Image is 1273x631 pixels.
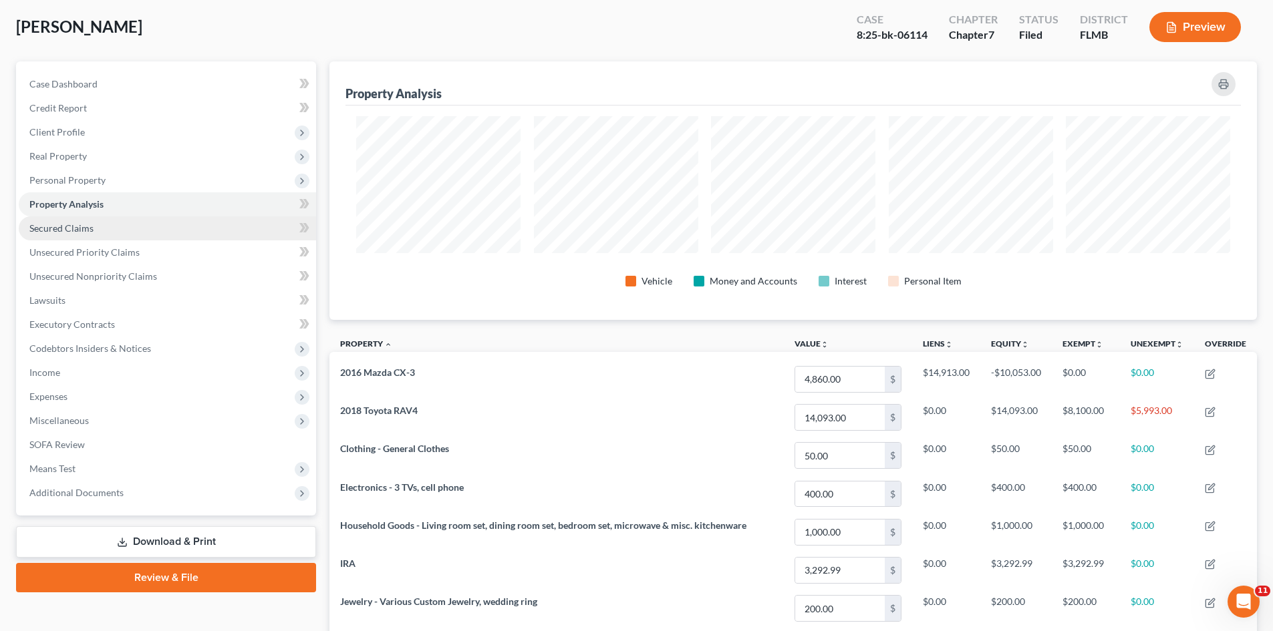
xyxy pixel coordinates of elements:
td: $0.00 [912,513,980,551]
i: unfold_more [1175,341,1183,349]
td: $14,093.00 [980,399,1052,437]
a: SOFA Review [19,433,316,457]
div: Property Analysis [345,85,442,101]
div: $ [885,558,901,583]
td: $0.00 [912,437,980,475]
a: Credit Report [19,96,316,120]
div: $ [885,481,901,507]
div: Status [1019,12,1058,27]
i: expand_less [384,341,392,349]
td: $200.00 [980,589,1052,627]
div: Chapter [949,27,998,43]
div: Vehicle [642,274,672,288]
a: Case Dashboard [19,72,316,96]
iframe: Intercom live chat [1228,586,1260,618]
td: $0.00 [912,475,980,513]
span: Unsecured Priority Claims [29,246,140,258]
td: $1,000.00 [980,513,1052,551]
span: IRA [340,558,356,569]
a: Equityunfold_more [991,339,1029,349]
a: Unsecured Priority Claims [19,240,316,264]
a: Liensunfold_more [923,339,953,349]
a: Secured Claims [19,216,316,240]
span: Expenses [29,391,67,402]
span: 7 [988,28,994,41]
input: 0.00 [795,519,885,545]
a: Download & Print [16,526,316,558]
a: Exemptunfold_more [1063,339,1103,349]
i: unfold_more [1021,341,1029,349]
a: Unexemptunfold_more [1131,339,1183,349]
span: Case Dashboard [29,78,98,89]
a: Lawsuits [19,288,316,312]
span: 2018 Toyota RAV4 [340,405,418,416]
div: Interest [835,274,867,288]
td: $0.00 [912,399,980,437]
td: $400.00 [1052,475,1120,513]
td: $0.00 [1120,551,1194,589]
span: Lawsuits [29,294,65,306]
td: $8,100.00 [1052,399,1120,437]
div: Chapter [949,12,998,27]
td: $0.00 [1120,589,1194,627]
span: Income [29,367,60,378]
div: $ [885,519,901,545]
span: Property Analysis [29,198,104,210]
span: Electronics - 3 TVs, cell phone [340,481,464,493]
td: $50.00 [1052,437,1120,475]
span: Secured Claims [29,222,94,234]
i: unfold_more [821,341,829,349]
span: Client Profile [29,126,85,138]
td: $1,000.00 [1052,513,1120,551]
div: 8:25-bk-06114 [857,27,928,43]
a: Unsecured Nonpriority Claims [19,264,316,288]
div: $ [885,596,901,621]
input: 0.00 [795,481,885,507]
span: [PERSON_NAME] [16,17,142,36]
td: $0.00 [912,589,980,627]
div: $ [885,405,901,430]
span: 11 [1255,586,1270,596]
td: $400.00 [980,475,1052,513]
i: unfold_more [945,341,953,349]
span: Additional Documents [29,487,124,498]
button: Preview [1149,12,1241,42]
div: $ [885,443,901,468]
span: Real Property [29,150,87,162]
span: Credit Report [29,102,87,114]
td: $0.00 [1120,475,1194,513]
td: $0.00 [1052,360,1120,398]
a: Property Analysis [19,192,316,216]
span: Unsecured Nonpriority Claims [29,270,157,282]
td: $0.00 [912,551,980,589]
span: Household Goods - Living room set, dining room set, bedroom set, microwave & misc. kitchenware [340,519,746,531]
span: Clothing - General Clothes [340,443,449,454]
input: 0.00 [795,405,885,430]
input: 0.00 [795,367,885,392]
td: $5,993.00 [1120,399,1194,437]
div: Case [857,12,928,27]
a: Property expand_less [340,339,392,349]
input: 0.00 [795,443,885,468]
td: $0.00 [1120,513,1194,551]
input: 0.00 [795,596,885,621]
span: Executory Contracts [29,319,115,330]
td: $0.00 [1120,437,1194,475]
div: FLMB [1080,27,1128,43]
div: Filed [1019,27,1058,43]
div: Personal Item [904,274,962,288]
div: Money and Accounts [710,274,797,288]
span: Personal Property [29,174,106,186]
a: Valueunfold_more [795,339,829,349]
input: 0.00 [795,558,885,583]
div: District [1080,12,1128,27]
td: $0.00 [1120,360,1194,398]
span: Means Test [29,463,76,474]
a: Review & File [16,563,316,592]
td: $50.00 [980,437,1052,475]
td: $3,292.99 [1052,551,1120,589]
td: $3,292.99 [980,551,1052,589]
th: Override [1194,331,1257,361]
div: $ [885,367,901,392]
td: $200.00 [1052,589,1120,627]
